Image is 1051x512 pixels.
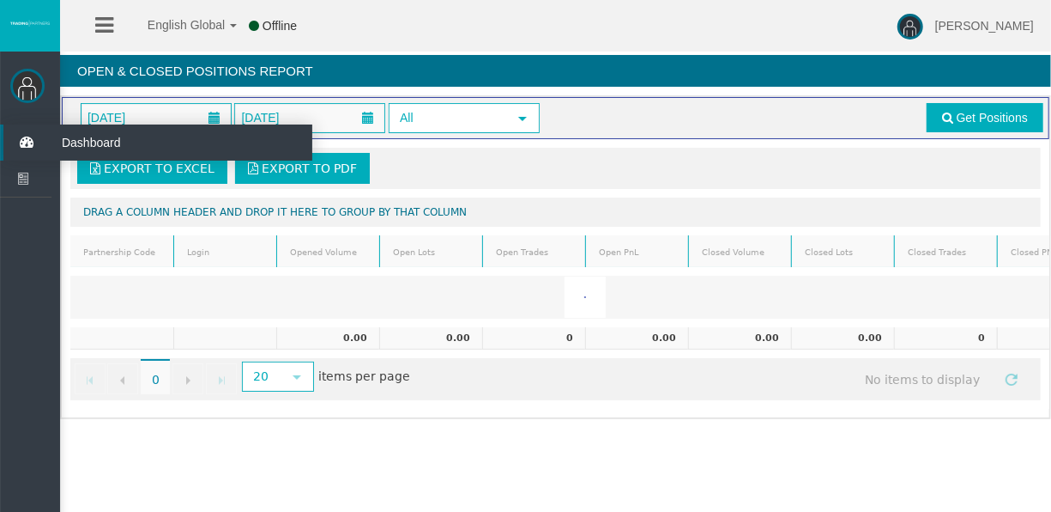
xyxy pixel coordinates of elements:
[70,198,1041,227] div: Drag a column header and drop it here to group by that column
[206,363,237,394] a: Go to the last page
[290,370,304,384] span: select
[172,363,203,394] a: Go to the next page
[897,14,923,40] img: user-image
[104,162,214,175] span: Export to Excel
[486,241,583,264] a: Open Trades
[516,112,529,125] span: select
[77,153,227,184] a: Export to Excel
[390,105,507,131] span: All
[692,241,789,264] a: Closed Volume
[688,327,791,350] td: 0.00
[107,363,138,394] a: Go to the previous page
[73,241,172,264] a: Partnership Code
[235,153,370,184] a: Export to PDF
[794,241,892,264] a: Closed Lots
[141,359,170,395] span: 0
[280,241,378,264] a: Opened Volume
[383,241,480,264] a: Open Lots
[997,363,1026,393] a: Refresh
[262,162,357,175] span: Export to PDF
[116,374,130,387] span: Go to the previous page
[125,18,225,32] span: English Global
[75,363,106,394] a: Go to the first page
[1005,373,1018,387] span: Refresh
[957,111,1028,125] span: Get Positions
[849,363,996,395] span: No items to display
[181,374,195,387] span: Go to the next page
[214,374,228,387] span: Go to the last page
[589,241,686,264] a: Open PnL
[897,241,995,264] a: Closed Trades
[238,363,410,392] span: items per page
[894,327,997,350] td: 0
[244,363,281,390] span: 20
[379,327,482,350] td: 0.00
[60,55,1051,87] h4: Open & Closed Positions Report
[236,106,284,130] span: [DATE]
[83,374,97,387] span: Go to the first page
[263,19,297,33] span: Offline
[276,327,379,350] td: 0.00
[82,106,130,130] span: [DATE]
[177,241,275,264] a: Login
[49,125,217,161] span: Dashboard
[935,19,1034,33] span: [PERSON_NAME]
[9,20,51,27] img: logo.svg
[585,327,688,350] td: 0.00
[482,327,585,350] td: 0
[3,125,312,161] a: Dashboard
[791,327,894,350] td: 0.00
